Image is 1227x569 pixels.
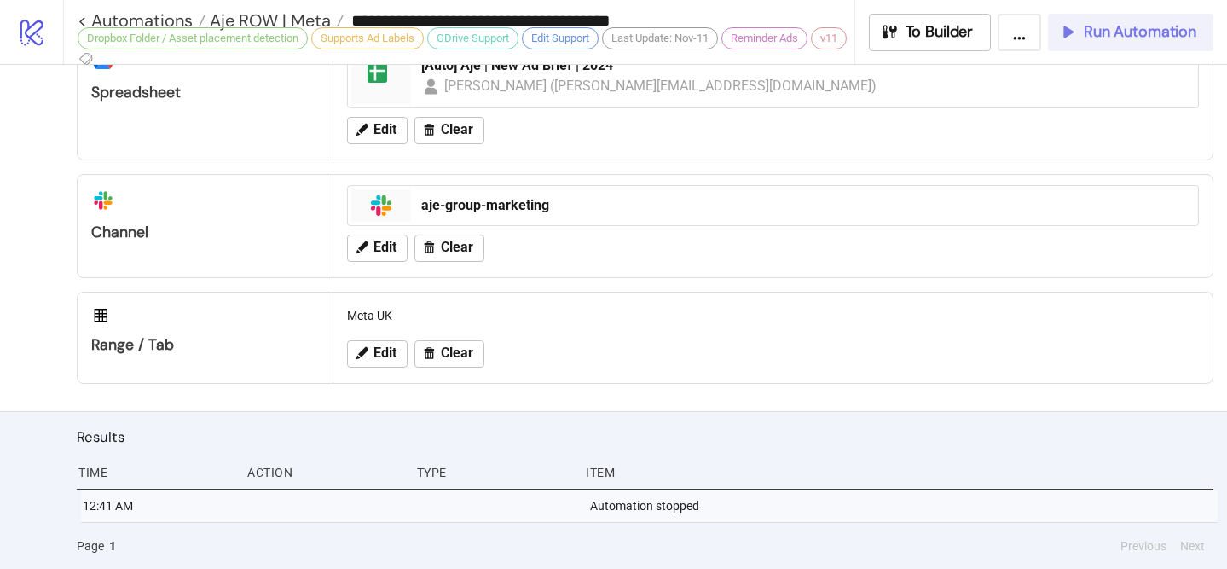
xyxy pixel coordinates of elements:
[602,27,718,49] div: Last Update: Nov-11
[427,27,518,49] div: GDrive Support
[441,240,473,255] span: Clear
[414,340,484,368] button: Clear
[347,235,408,262] button: Edit
[414,117,484,144] button: Clear
[373,240,396,255] span: Edit
[421,196,1188,215] div: aje-group-marketing
[415,456,572,489] div: Type
[869,14,992,51] button: To Builder
[77,456,234,489] div: Time
[91,223,319,242] div: Channel
[373,345,396,361] span: Edit
[1048,14,1213,51] button: Run Automation
[588,490,1218,522] div: Automation stopped
[104,537,121,555] button: 1
[441,345,473,361] span: Clear
[721,27,807,49] div: Reminder Ads
[246,456,402,489] div: Action
[441,122,473,137] span: Clear
[205,9,331,32] span: Aje ROW | Meta
[347,340,408,368] button: Edit
[77,537,104,555] span: Page
[311,27,424,49] div: Supports Ad Labels
[414,235,484,262] button: Clear
[998,14,1041,51] button: ...
[906,22,974,42] span: To Builder
[584,456,1213,489] div: Item
[347,117,408,144] button: Edit
[91,83,319,102] div: Spreadsheet
[91,335,319,355] div: Range / Tab
[373,122,396,137] span: Edit
[77,426,1213,448] h2: Results
[1115,537,1172,555] button: Previous
[78,27,308,49] div: Dropbox Folder / Asset placement detection
[1175,537,1210,555] button: Next
[81,490,238,522] div: 12:41 AM
[522,27,599,49] div: Edit Support
[205,12,344,29] a: Aje ROW | Meta
[811,27,847,49] div: v11
[78,12,205,29] a: < Automations
[1084,22,1196,42] span: Run Automation
[421,56,1188,75] div: [Auto] Aje | New Ad Brief | 2024
[340,299,1206,332] div: Meta UK
[444,75,877,96] div: [PERSON_NAME] ([PERSON_NAME][EMAIL_ADDRESS][DOMAIN_NAME])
